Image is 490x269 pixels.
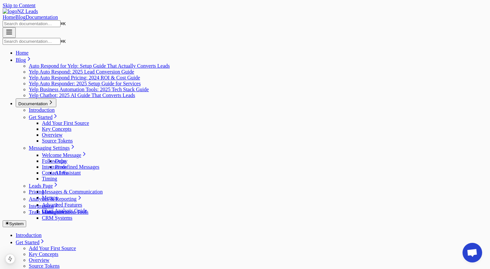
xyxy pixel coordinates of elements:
a: Yelp Business Automation Tools: 2025 Tech Stack Guide [29,87,149,92]
a: Yelp Auto Responder: 2025 Setup Guide for Services [29,81,141,86]
button: Menu [3,27,16,38]
a: Advanced Features [42,202,82,208]
a: Welcome Message [42,152,87,158]
div: Open chat [463,243,482,262]
a: Key Concepts [42,126,71,132]
a: Yelp Auto Respond Pricing: 2024 ROI & Cost Guide [29,75,140,80]
a: Key Concepts [29,251,58,257]
a: Auto Respond for Yelp: Setup Guide That Actually Converts Leads [29,63,170,69]
input: Search documentation… [3,38,61,45]
a: Get Started [29,114,58,120]
a: Timing [42,176,57,181]
a: Blog [15,14,26,20]
a: Get Started [16,240,45,245]
a: Messages & Communication [42,189,103,194]
a: Contact Info [42,170,68,176]
a: Add Your First Source [29,245,76,251]
a: Follow-ups [42,158,66,164]
a: Predefined Messages [55,164,100,170]
button: System [3,220,26,227]
a: Analytics & Reporting [29,196,82,202]
a: Source Tokens [29,263,60,269]
a: Source Tokens [42,138,73,143]
a: Home page [3,8,487,14]
img: logo [3,8,17,14]
kbd: K [61,21,66,26]
a: Integrations [29,203,60,209]
a: Messaging Settings [29,145,76,151]
a: Overview [42,132,63,138]
a: Introduction [16,232,42,238]
a: Documentation [26,14,58,20]
a: Home [16,50,28,56]
a: Blog [16,57,32,63]
a: Team Management [29,209,69,215]
input: Search documentation… [3,20,61,27]
a: Overview [29,257,49,263]
a: Home [3,14,15,20]
a: Yelp Chatbot: 2025 AI Guide That Converts Leads [29,92,135,98]
span: ⌘ [61,21,63,26]
span: ⌘ [61,39,63,44]
a: Leads Page [29,183,59,189]
a: Pricing [29,189,44,194]
a: Skip to Content [3,3,35,8]
span: NZ Leads [17,8,38,14]
a: Introduction [29,107,55,113]
button: Documentation [16,98,56,107]
a: Chart Analysis Guide [42,208,87,213]
kbd: K [61,39,66,44]
a: Add Your First Source [42,120,89,126]
a: Yelp Auto Respond: 2025 Lead Conversion Guide [29,69,134,75]
a: CRM Systems [42,215,72,221]
a: Integrations [42,164,67,170]
a: AI Assistant [55,170,81,176]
